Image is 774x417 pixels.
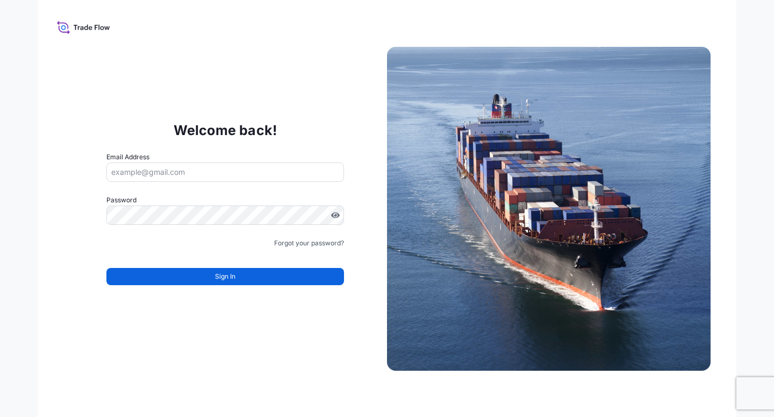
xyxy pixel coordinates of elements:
[274,238,344,249] a: Forgot your password?
[331,211,340,220] button: Show password
[106,268,344,285] button: Sign In
[106,195,344,206] label: Password
[106,152,149,162] label: Email Address
[215,271,235,282] span: Sign In
[174,122,277,139] p: Welcome back!
[106,162,344,182] input: example@gmail.com
[387,47,711,371] img: Ship illustration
